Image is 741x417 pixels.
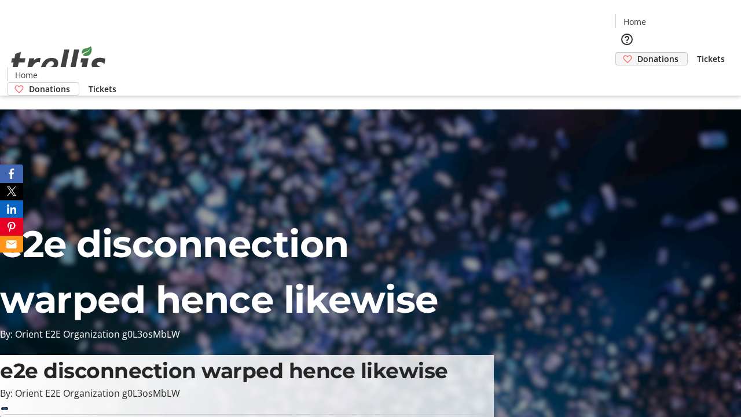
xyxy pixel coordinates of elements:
button: Help [615,28,639,51]
a: Home [8,69,45,81]
a: Donations [615,52,688,65]
img: Orient E2E Organization g0L3osMbLW's Logo [7,34,110,92]
span: Donations [637,53,678,65]
span: Home [15,69,38,81]
a: Tickets [688,53,734,65]
a: Tickets [79,83,126,95]
button: Cart [615,65,639,89]
span: Tickets [89,83,116,95]
span: Home [623,16,646,28]
a: Donations [7,82,79,96]
a: Home [616,16,653,28]
span: Tickets [697,53,725,65]
span: Donations [29,83,70,95]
